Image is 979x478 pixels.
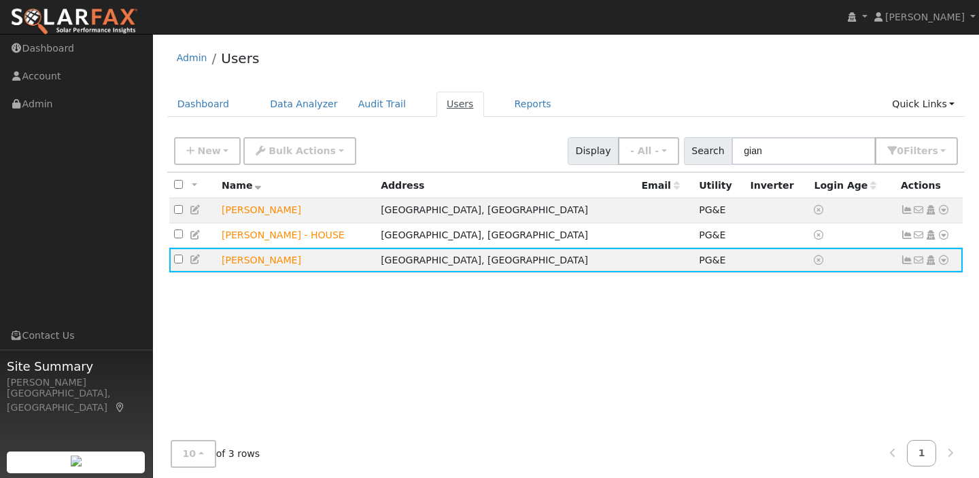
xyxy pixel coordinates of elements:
[243,137,356,165] button: Bulk Actions
[436,92,484,117] a: Users
[885,12,965,22] span: [PERSON_NAME]
[504,92,562,117] a: Reports
[167,92,240,117] a: Dashboard
[71,456,82,466] img: retrieve
[348,92,416,117] a: Audit Trail
[171,440,216,468] button: 10
[750,179,804,193] div: Inverter
[222,180,262,191] span: Name
[381,179,632,193] div: Address
[376,198,636,223] td: [GEOGRAPHIC_DATA], [GEOGRAPHIC_DATA]
[901,255,913,265] a: Show Graph
[814,180,876,191] span: Days since last login
[699,204,725,215] span: PG&E
[114,402,126,413] a: Map
[925,229,937,240] a: Login As
[925,204,937,215] a: Login As
[641,180,679,191] span: Email
[177,52,207,63] a: Admin
[174,137,241,165] button: New
[7,386,145,415] div: [GEOGRAPHIC_DATA], [GEOGRAPHIC_DATA]
[699,179,740,193] div: Utility
[618,137,679,165] button: - All -
[814,229,826,240] a: No login access
[901,229,913,240] a: Show Graph
[217,248,376,273] td: Lead
[171,440,260,468] span: of 3 rows
[10,7,138,36] img: SolarFax
[913,255,925,265] i: No email address
[190,254,202,265] a: Edit User
[7,357,145,375] span: Site Summary
[221,50,259,67] a: Users
[913,205,925,215] i: No email address
[190,204,202,215] a: Edit User
[684,137,732,165] span: Search
[875,137,958,165] button: 0Filters
[269,145,336,156] span: Bulk Actions
[925,255,937,265] a: Login As
[190,229,202,240] a: Edit User
[699,255,725,265] span: PG&E
[7,375,145,390] div: [PERSON_NAME]
[197,145,220,156] span: New
[217,198,376,223] td: Lead
[814,204,826,215] a: No login access
[913,230,925,240] i: No email address
[907,440,937,466] a: 1
[932,145,938,156] span: s
[814,255,826,265] a: No login access
[938,228,950,242] a: Other actions
[183,448,196,459] span: 10
[882,92,965,117] a: Quick Links
[699,229,725,240] span: PG&E
[938,253,950,268] a: Other actions
[904,145,938,156] span: Filter
[376,248,636,273] td: [GEOGRAPHIC_DATA], [GEOGRAPHIC_DATA]
[217,223,376,248] td: Lead
[376,223,636,248] td: [GEOGRAPHIC_DATA], [GEOGRAPHIC_DATA]
[901,179,958,193] div: Actions
[901,204,913,215] a: Show Graph
[260,92,348,117] a: Data Analyzer
[732,137,876,165] input: Search
[568,137,619,165] span: Display
[938,203,950,217] a: Other actions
